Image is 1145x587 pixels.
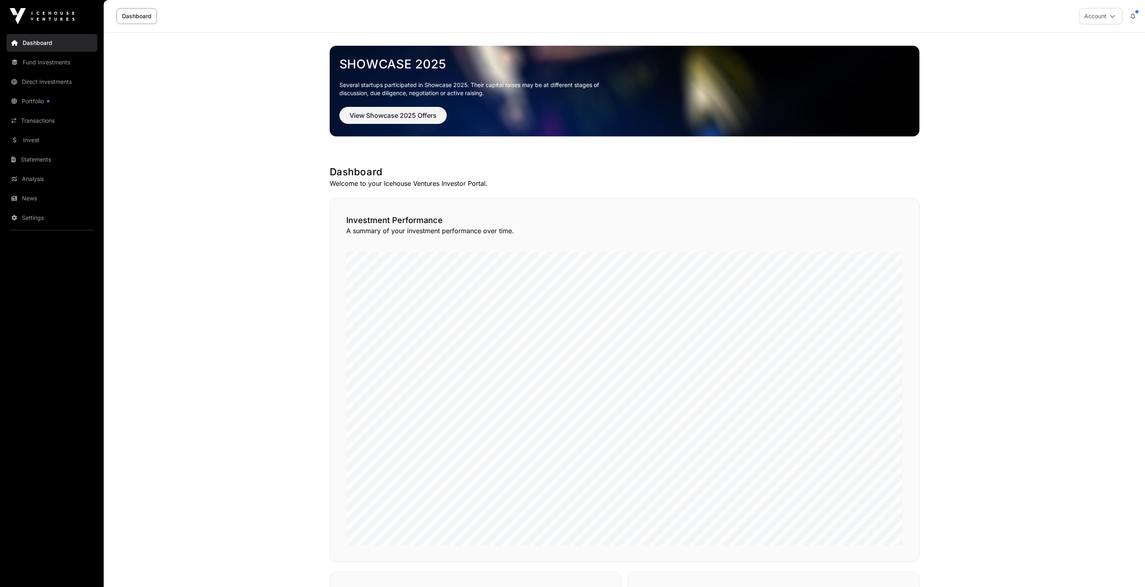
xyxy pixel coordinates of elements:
h1: Dashboard [330,166,919,179]
img: Showcase 2025 [330,46,919,136]
a: Fund Investments [6,53,97,71]
p: Welcome to your Icehouse Ventures Investor Portal. [330,179,919,188]
img: Icehouse Ventures Logo [10,8,75,24]
button: View Showcase 2025 Offers [339,107,447,124]
button: Account [1079,8,1122,24]
a: Analysis [6,170,97,188]
a: Dashboard [6,34,97,52]
a: Portfolio [6,92,97,110]
a: Transactions [6,112,97,130]
span: View Showcase 2025 Offers [350,111,437,120]
a: Settings [6,209,97,227]
a: View Showcase 2025 Offers [339,115,447,123]
a: Showcase 2025 [339,57,910,71]
h2: Investment Performance [346,215,903,226]
a: Dashboard [117,9,157,24]
a: Direct Investments [6,73,97,91]
p: A summary of your investment performance over time. [346,226,903,236]
a: Statements [6,151,97,168]
p: Several startups participated in Showcase 2025. Their capital raises may be at different stages o... [339,81,612,97]
a: News [6,189,97,207]
a: Invest [6,131,97,149]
